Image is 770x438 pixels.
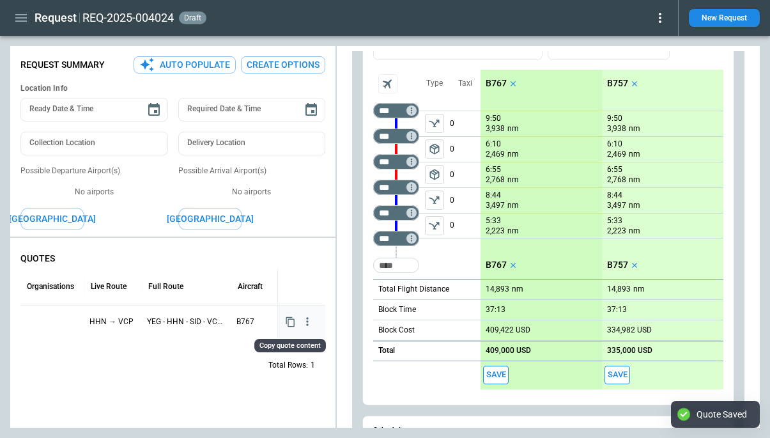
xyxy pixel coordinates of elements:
[629,175,640,185] p: nm
[486,346,531,356] p: 409,000 USD
[507,175,519,185] p: nm
[373,180,419,195] div: Not found
[483,366,509,384] span: Save this aircraft quote and copy details to clipboard
[450,162,481,187] p: 0
[20,208,84,230] button: [GEOGRAPHIC_DATA]
[450,214,481,238] p: 0
[629,123,640,134] p: nm
[507,149,519,160] p: nm
[428,143,441,155] span: package_2
[607,260,628,270] p: B757
[425,165,444,184] button: left aligned
[20,59,105,70] p: Request Summary
[512,284,523,295] p: nm
[607,139,622,149] p: 6:10
[486,191,501,200] p: 8:44
[607,114,622,123] p: 9:50
[373,154,419,169] div: Not found
[238,282,263,291] div: Aircraft
[378,304,416,315] p: Block Time
[425,139,444,159] span: Type of sector
[82,10,174,26] h2: REQ-2025-004024
[27,282,74,291] div: Organisations
[178,187,326,198] p: No airports
[20,187,168,198] p: No airports
[486,260,507,270] p: B767
[425,191,444,210] button: left aligned
[607,78,628,89] p: B757
[486,78,507,89] p: B767
[697,409,747,420] div: Quote Saved
[426,78,443,89] p: Type
[35,10,77,26] h1: Request
[507,200,519,211] p: nm
[282,314,298,330] button: Copy quote content
[689,9,760,27] button: New Request
[425,139,444,159] button: left aligned
[425,191,444,210] span: Type of sector
[254,339,326,352] div: Copy quote content
[486,285,509,294] p: 14,893
[486,149,505,160] p: 2,469
[629,149,640,160] p: nm
[486,305,505,315] p: 37:13
[450,111,481,136] p: 0
[486,216,501,226] p: 5:33
[486,123,505,134] p: 3,938
[236,317,277,327] p: B767
[607,191,622,200] p: 8:44
[486,139,501,149] p: 6:10
[633,284,645,295] p: nm
[607,200,626,211] p: 3,497
[629,226,640,237] p: nm
[486,325,530,335] p: 409,422 USD
[425,114,444,133] span: Type of sector
[20,253,325,264] p: QUOTES
[481,70,723,389] div: scrollable content
[298,97,324,123] button: Choose date
[268,360,308,371] p: Total Rows:
[486,200,505,211] p: 3,497
[241,56,325,74] button: Create Options
[181,13,204,22] span: draft
[373,231,419,246] div: Too short
[458,78,472,89] p: Taxi
[147,317,226,327] p: YEG - HHN - SID - VCP - MIA - YEG
[373,129,419,144] div: Not found
[378,325,415,336] p: Block Cost
[607,305,627,315] p: 37:13
[134,56,236,74] button: Auto Populate
[604,366,630,384] span: Save this aircraft quote and copy details to clipboard
[425,165,444,184] span: Type of sector
[483,366,509,384] button: Save
[607,175,626,185] p: 2,768
[373,103,419,118] div: Not found
[425,216,444,235] span: Type of sector
[178,208,242,230] button: [GEOGRAPHIC_DATA]
[373,258,419,273] div: Too short
[607,226,626,237] p: 2,223
[450,137,481,162] p: 0
[607,285,631,294] p: 14,893
[311,360,315,371] p: 1
[604,366,630,384] button: Save
[373,205,419,221] div: Not found
[89,317,137,327] p: HHN → VCP
[378,347,395,355] h6: Total
[486,114,501,123] p: 9:50
[20,84,325,93] h6: Location Info
[428,168,441,181] span: package_2
[607,123,626,134] p: 3,938
[607,216,622,226] p: 5:33
[425,114,444,133] button: left aligned
[607,346,652,356] p: 335,000 USD
[141,97,167,123] button: Choose date
[378,74,397,93] span: Aircraft selection
[20,166,168,176] p: Possible Departure Airport(s)
[486,165,501,175] p: 6:55
[148,282,183,291] div: Full Route
[507,123,519,134] p: nm
[629,200,640,211] p: nm
[378,284,449,295] p: Total Flight Distance
[607,165,622,175] p: 6:55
